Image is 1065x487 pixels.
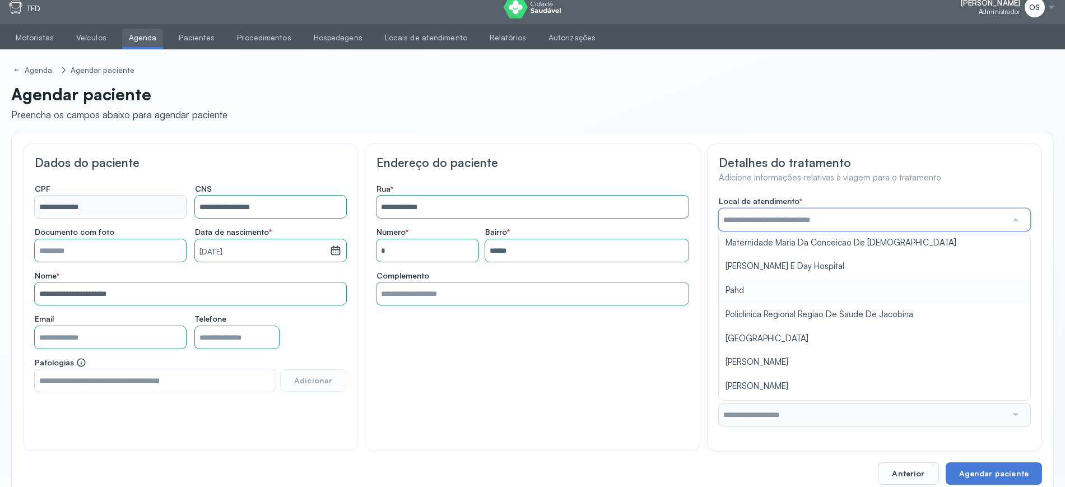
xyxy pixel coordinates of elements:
[719,398,1030,423] li: Unifetos
[35,184,50,194] span: CPF
[979,8,1020,16] span: Administrador
[230,29,297,47] a: Procedimentos
[719,374,1030,398] li: [PERSON_NAME]
[69,29,113,47] a: Veículos
[719,350,1030,374] li: [PERSON_NAME]
[719,231,1030,255] li: Maternidade Maria Da Conceicao De [DEMOGRAPHIC_DATA]
[280,369,346,392] button: Adicionar
[542,29,602,47] a: Autorizações
[9,29,61,47] a: Motoristas
[946,462,1042,485] button: Agendar paciente
[25,66,55,75] div: Agenda
[172,29,221,47] a: Pacientes
[719,279,1030,303] li: Pahd
[719,327,1030,351] li: [GEOGRAPHIC_DATA]
[376,227,408,237] span: Número
[483,29,533,47] a: Relatórios
[719,254,1030,279] li: [PERSON_NAME] E Day Hospital
[35,227,114,237] span: Documento com foto
[199,247,325,258] small: [DATE]
[35,314,54,324] span: Email
[27,4,40,13] p: TFD
[122,29,164,47] a: Agenda
[485,227,510,237] span: Bairro
[35,271,59,281] span: Nome
[35,155,346,170] h3: Dados do paciente
[9,1,22,14] img: tfd.svg
[878,462,938,485] button: Anterior
[719,303,1030,327] li: Policlinica Regional Regiao De Saude De Jacobina
[11,84,227,104] p: Agendar paciente
[195,314,226,324] span: Telefone
[376,155,688,170] h3: Endereço do paciente
[71,66,135,75] div: Agendar paciente
[307,29,369,47] a: Hospedagens
[35,358,86,368] span: Patologias
[11,109,227,120] div: Preencha os campos abaixo para agendar paciente
[378,29,474,47] a: Locais de atendimento
[1029,3,1040,12] span: OS
[376,271,429,281] span: Complemento
[719,196,802,206] span: Local de atendimento
[68,63,137,77] a: Agendar paciente
[11,63,57,77] a: Agenda
[719,173,1030,183] h4: Adicione informações relativas à viagem para o tratamento
[195,184,212,194] span: CNS
[195,227,272,237] span: Data de nascimento
[376,184,393,194] span: Rua
[719,155,1030,170] h3: Detalhes do tratamento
